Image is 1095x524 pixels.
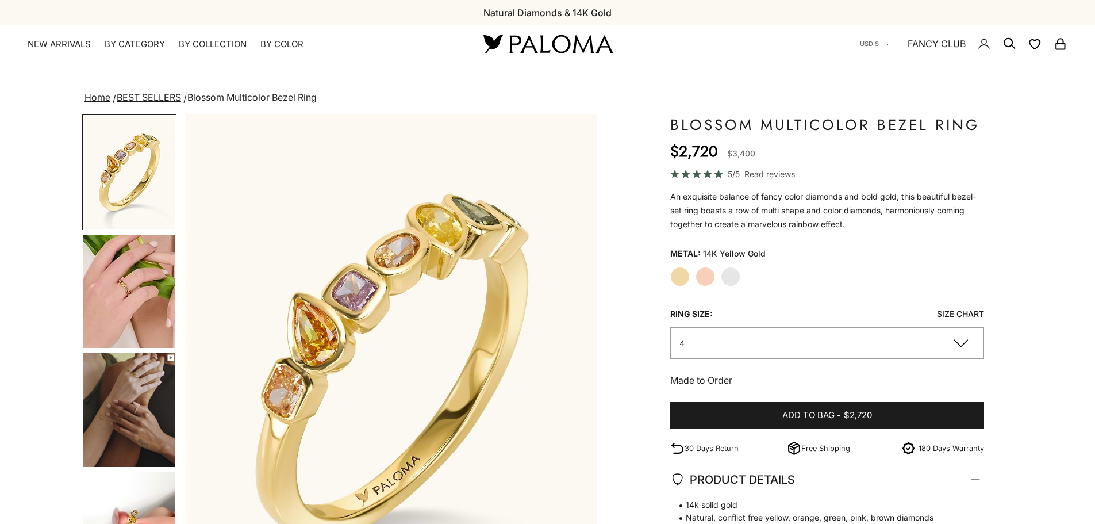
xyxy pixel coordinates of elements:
[727,147,755,160] compare-at-price: $3,400
[860,39,879,49] span: USD $
[82,114,176,230] button: Go to item 1
[844,408,872,423] span: $2,720
[260,39,303,50] summary: By Color
[83,353,175,467] img: #YellowGold #RoseGold #WhiteGold
[179,39,247,50] summary: By Collection
[703,245,766,262] variant-option-value: 14K Yellow Gold
[670,114,985,135] h1: Blossom Multicolor Bezel Ring
[685,442,739,454] p: 30 Days Return
[84,91,110,103] a: Home
[117,91,181,103] a: BEST SELLERS
[908,36,966,51] a: FANCY CLUB
[670,245,701,262] legend: Metal:
[937,309,984,319] a: Size Chart
[105,39,165,50] summary: By Category
[483,5,612,20] p: Natural Diamonds & 14K Gold
[670,458,985,501] summary: PRODUCT DETAILS
[744,167,795,181] span: Read reviews
[670,167,985,181] a: 5/5 Read reviews
[670,373,985,388] p: Made to Order
[670,470,795,489] span: PRODUCT DETAILS
[83,235,175,348] img: #YellowGold #RoseGold #WhiteGold
[187,91,317,103] span: Blossom Multicolor Bezel Ring
[679,338,685,348] span: 4
[670,499,973,511] span: 14k solid gold
[28,39,456,50] nav: Primary navigation
[670,511,973,524] span: Natural, conflict free yellow, orange, green, pink, brown diamonds
[782,408,835,423] span: Add to bag
[670,140,718,163] sale-price: $2,720
[83,116,175,229] img: #YellowGold
[82,352,176,468] button: Go to item 6
[860,39,890,49] button: USD $
[670,402,985,430] button: Add to bag-$2,720
[82,90,1013,106] nav: breadcrumbs
[670,327,985,359] button: 4
[860,25,1067,62] nav: Secondary navigation
[728,167,740,181] span: 5/5
[28,39,91,50] a: NEW ARRIVALS
[801,442,850,454] p: Free Shipping
[670,305,713,323] legend: Ring Size:
[82,234,176,349] button: Go to item 5
[919,442,984,454] p: 180 Days Warranty
[670,190,985,231] p: An exquisite balance of fancy color diamonds and bold gold, this beautiful bezel-set ring boasts ...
